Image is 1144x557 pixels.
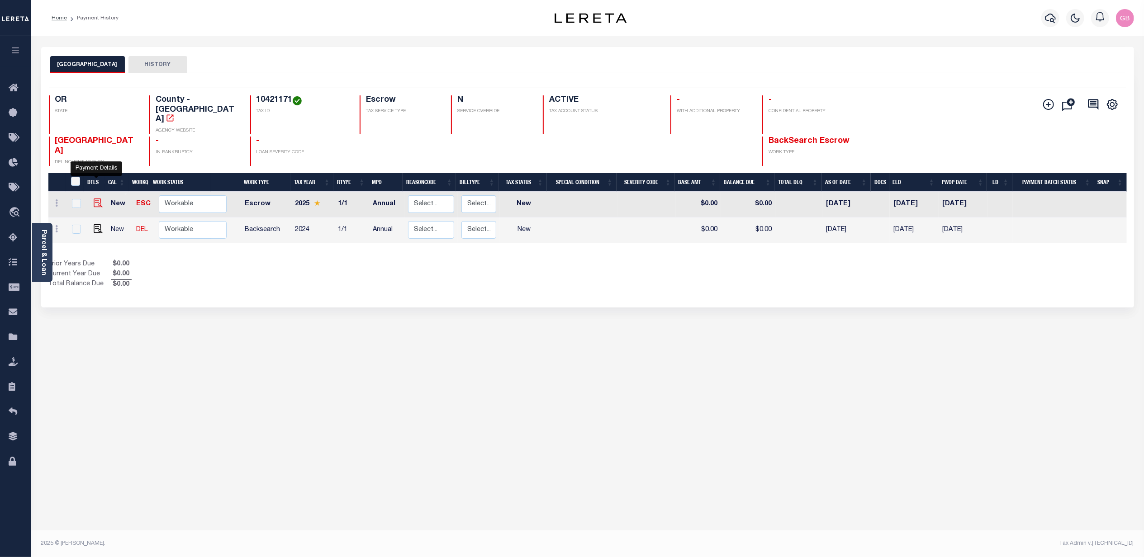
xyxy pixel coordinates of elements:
[938,173,987,192] th: PWOP Date: activate to sort column ascending
[890,217,939,243] td: [DATE]
[871,173,889,192] th: Docs
[48,260,111,269] td: Prior Years Due
[111,260,132,269] span: $0.00
[84,173,104,192] th: DTLS
[291,192,335,217] td: 2025
[111,280,132,290] span: $0.00
[66,173,84,192] th: &nbsp;
[500,192,548,217] td: New
[48,279,111,289] td: Total Balance Due
[52,15,67,21] a: Home
[9,207,23,219] i: travel_explore
[547,173,617,192] th: Special Condition: activate to sort column ascending
[71,161,122,176] div: Payment Details
[677,108,751,115] p: WITH ADDITIONAL PROPERTY
[40,230,47,275] a: Parcel & Loan
[256,149,349,156] p: LOAN SEVERITY CODE
[333,173,368,192] th: RType: activate to sort column ascending
[457,95,532,105] h4: N
[674,173,720,192] th: Base Amt: activate to sort column ascending
[107,217,132,243] td: New
[111,269,132,279] span: $0.00
[822,217,871,243] td: [DATE]
[774,173,821,192] th: Total DLQ: activate to sort column ascending
[720,173,775,192] th: Balance Due: activate to sort column ascending
[676,192,721,217] td: $0.00
[149,173,211,192] th: Work Status
[368,173,403,192] th: MPO
[55,159,139,166] p: DELINQUENT AGENCY
[1094,173,1127,192] th: SNAP: activate to sort column ascending
[67,14,119,22] li: Payment History
[457,108,532,115] p: SERVICE OVERRIDE
[48,173,66,192] th: &nbsp;&nbsp;&nbsp;&nbsp;&nbsp;&nbsp;&nbsp;&nbsp;&nbsp;&nbsp;
[890,192,939,217] td: [DATE]
[456,173,498,192] th: BillType: activate to sort column ascending
[676,217,721,243] td: $0.00
[156,149,239,156] p: IN BANKRUPTCY
[334,192,369,217] td: 1/1
[769,96,772,104] span: -
[549,108,660,115] p: TAX ACCOUNT STATUS
[128,173,149,192] th: WorkQ
[889,173,938,192] th: ELD: activate to sort column ascending
[987,173,1012,192] th: LD: activate to sort column ascending
[48,269,111,279] td: Current Year Due
[334,217,369,243] td: 1/1
[256,137,260,145] span: -
[939,217,987,243] td: [DATE]
[939,192,987,217] td: [DATE]
[50,56,125,73] button: [GEOGRAPHIC_DATA]
[256,108,349,115] p: TAX ID
[55,108,139,115] p: STATE
[721,217,775,243] td: $0.00
[549,95,660,105] h4: ACTIVE
[314,200,320,206] img: Star.svg
[104,173,128,192] th: CAL: activate to sort column ascending
[136,227,148,233] a: DEL
[34,539,588,548] div: 2025 © [PERSON_NAME].
[369,192,404,217] td: Annual
[241,192,291,217] td: Escrow
[369,217,404,243] td: Annual
[1012,173,1094,192] th: Payment Batch Status: activate to sort column ascending
[128,56,187,73] button: HISTORY
[136,201,151,207] a: ESC
[500,217,548,243] td: New
[156,95,239,125] h4: County - [GEOGRAPHIC_DATA]
[156,127,239,134] p: AGENCY WEBSITE
[721,192,775,217] td: $0.00
[769,108,852,115] p: CONFIDENTIAL PROPERTY
[55,137,134,155] span: [GEOGRAPHIC_DATA]
[366,108,441,115] p: TAX SERVICE TYPE
[107,192,132,217] td: New
[241,217,291,243] td: Backsearch
[821,173,870,192] th: As of Date: activate to sort column ascending
[290,173,334,192] th: Tax Year: activate to sort column ascending
[1116,9,1134,27] img: svg+xml;base64,PHN2ZyB4bWxucz0iaHR0cDovL3d3dy53My5vcmcvMjAwMC9zdmciIHBvaW50ZXItZXZlbnRzPSJub25lIi...
[769,137,850,145] span: BackSearch Escrow
[677,96,680,104] span: -
[240,173,290,192] th: Work Type
[769,149,852,156] p: WORK TYPE
[498,173,547,192] th: Tax Status: activate to sort column ascending
[366,95,441,105] h4: Escrow
[594,539,1134,548] div: Tax Admin v.[TECHNICAL_ID]
[822,192,871,217] td: [DATE]
[291,217,335,243] td: 2024
[555,13,627,23] img: logo-dark.svg
[256,95,349,105] h4: 10421171
[156,137,159,145] span: -
[55,95,139,105] h4: OR
[617,173,675,192] th: Severity Code: activate to sort column ascending
[403,173,456,192] th: ReasonCode: activate to sort column ascending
